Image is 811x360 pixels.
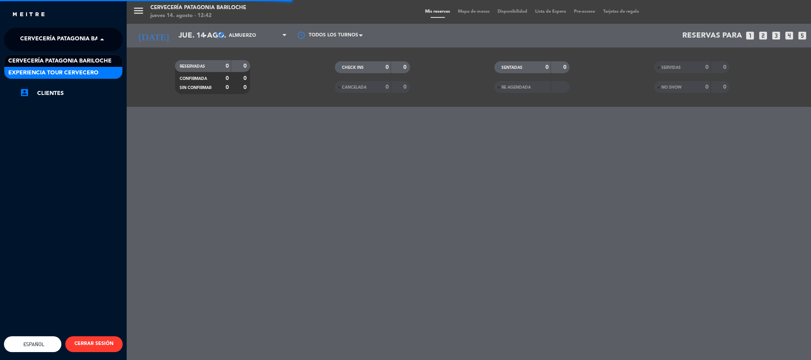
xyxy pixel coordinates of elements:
span: Experiencia Tour Cervecero [8,68,99,78]
i: account_box [20,88,29,97]
a: account_boxClientes [20,89,123,98]
span: Cervecería Patagonia Bariloche [20,31,123,48]
img: MEITRE [12,12,46,18]
span: Español [21,341,44,347]
button: CERRAR SESIÓN [65,336,123,352]
span: Cervecería Patagonia Bariloche [8,57,112,66]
